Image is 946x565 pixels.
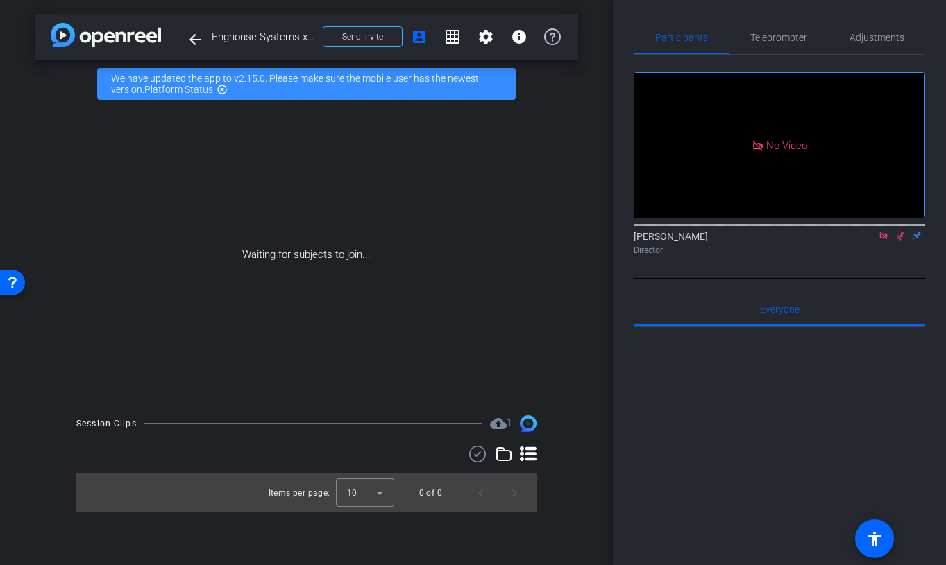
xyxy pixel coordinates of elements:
[144,84,213,95] a: Platform Status
[850,33,904,42] span: Adjustments
[511,28,527,45] mat-icon: info
[411,28,428,45] mat-icon: account_box
[866,530,883,547] mat-icon: accessibility
[51,23,161,47] img: app-logo
[490,415,507,432] mat-icon: cloud_upload
[76,417,137,431] div: Session Clips
[766,139,807,151] span: No Video
[634,244,925,257] div: Director
[342,31,383,42] span: Send invite
[217,84,228,95] mat-icon: highlight_off
[750,33,807,42] span: Teleprompter
[269,486,330,500] div: Items per page:
[97,68,516,100] div: We have updated the app to v2.15.0. Please make sure the mobile user has the newest version.
[634,229,925,257] div: [PERSON_NAME]
[464,476,498,510] button: Previous page
[212,23,314,51] span: Enghouse Systems x Zain Jordan - [EMAIL_ADDRESS][PERSON_NAME][DOMAIN_NAME]
[655,33,708,42] span: Participants
[419,486,442,500] div: 0 of 0
[507,417,512,429] span: 1
[520,415,537,432] img: Session clips
[35,108,578,401] div: Waiting for subjects to join...
[187,31,203,48] mat-icon: arrow_back
[760,304,800,314] span: Everyone
[498,476,531,510] button: Next page
[478,28,494,45] mat-icon: settings
[444,28,461,45] mat-icon: grid_on
[323,26,403,47] button: Send invite
[490,415,512,432] span: Destinations for your clips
